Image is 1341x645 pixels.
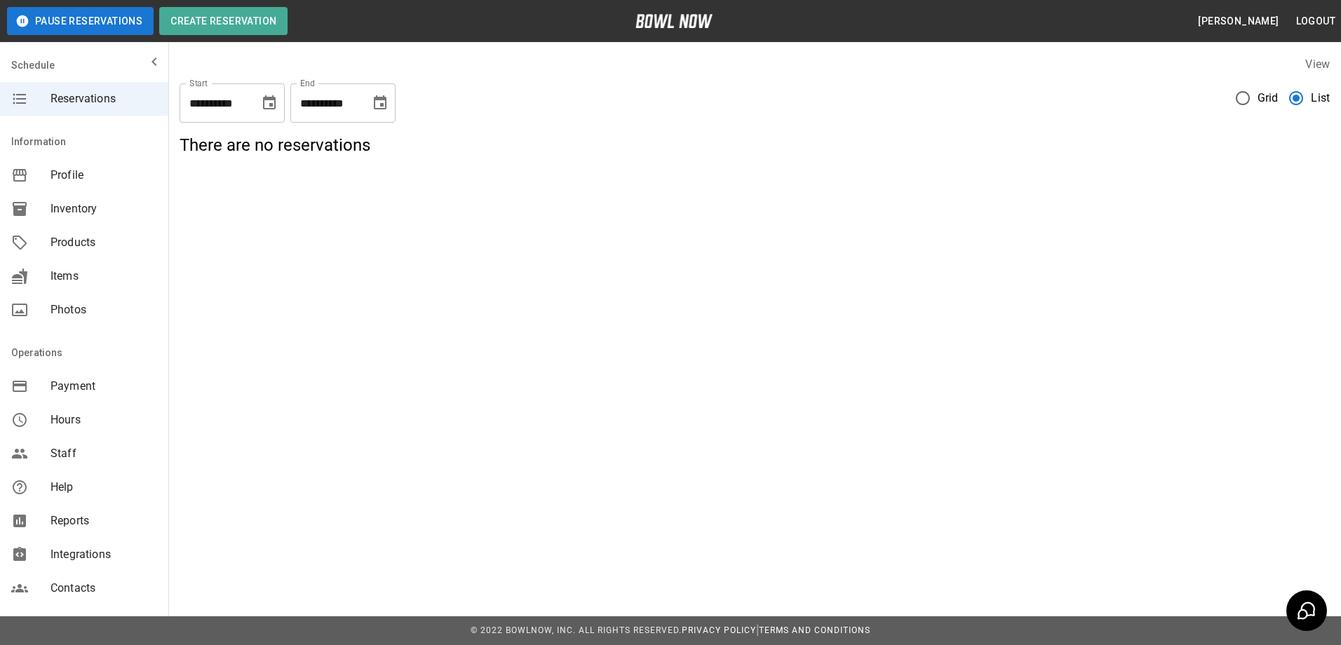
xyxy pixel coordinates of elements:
[50,512,157,529] span: Reports
[1291,8,1341,34] button: Logout
[50,378,157,395] span: Payment
[1192,8,1284,34] button: [PERSON_NAME]
[50,479,157,496] span: Help
[1258,90,1279,107] span: Grid
[255,89,283,117] button: Choose date, selected date is Sep 4, 2025
[1311,90,1330,107] span: List
[50,412,157,428] span: Hours
[759,625,870,635] a: Terms and Conditions
[50,201,157,217] span: Inventory
[366,89,394,117] button: Choose date, selected date is Oct 3, 2025
[50,167,157,184] span: Profile
[50,445,157,462] span: Staff
[1305,57,1330,71] label: View
[635,14,713,28] img: logo
[50,301,157,318] span: Photos
[682,625,756,635] a: Privacy Policy
[7,7,154,35] button: Pause Reservations
[50,90,157,107] span: Reservations
[50,580,157,597] span: Contacts
[180,134,1330,156] h5: There are no reservations
[159,7,288,35] button: Create Reservation
[50,268,157,285] span: Items
[471,625,682,635] span: © 2022 BowlNow, Inc. All Rights Reserved.
[50,234,157,251] span: Products
[50,546,157,563] span: Integrations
